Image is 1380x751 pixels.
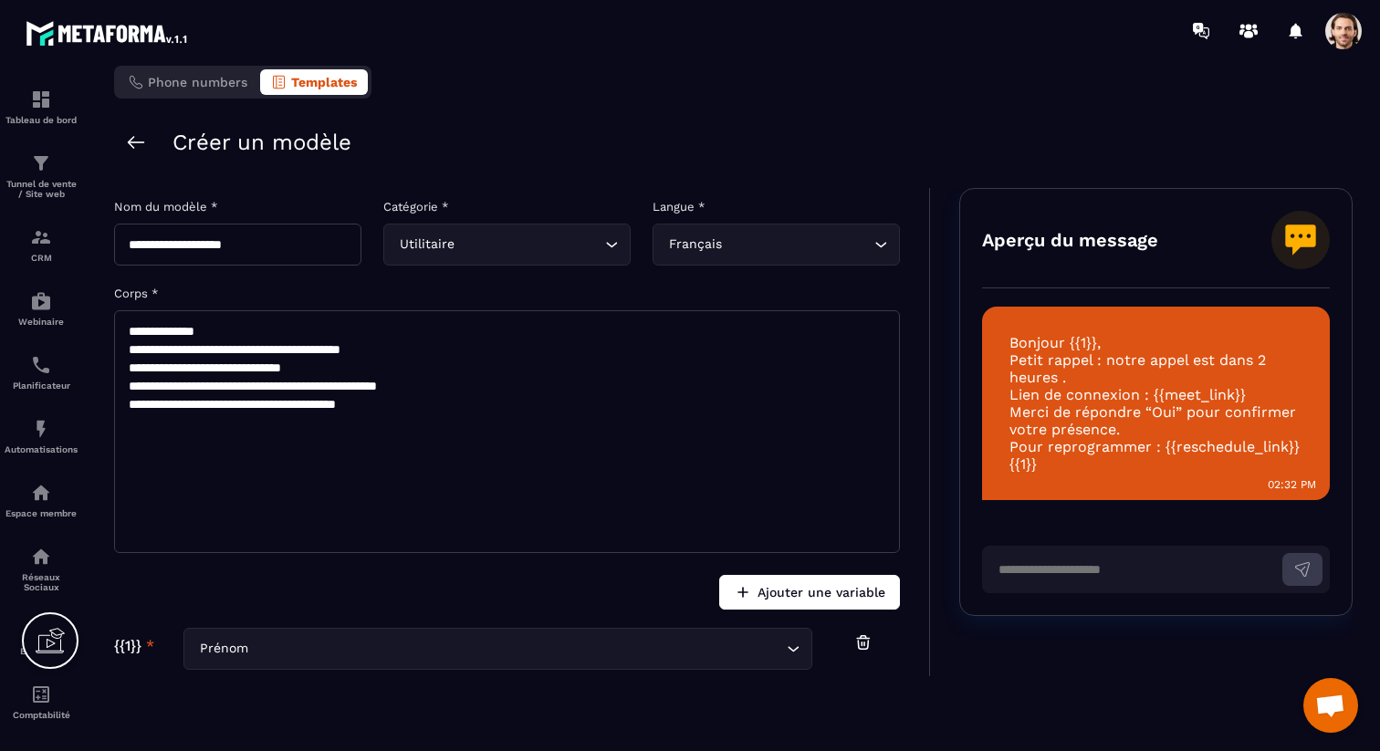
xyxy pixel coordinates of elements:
p: E-mailing [5,646,78,656]
span: Phone numbers [148,75,247,89]
img: social-network [30,546,52,568]
img: accountant [30,683,52,705]
p: Webinaire [5,317,78,327]
a: formationformationTunnel de vente / Site web [5,139,78,213]
a: formationformationCRM [5,213,78,276]
img: automations [30,290,52,312]
a: Ouvrir le chat [1303,678,1358,733]
label: Corps * [114,287,158,300]
p: Planificateur [5,381,78,391]
div: Search for option [183,628,812,670]
p: Tableau de bord [5,115,78,125]
input: Search for option [726,235,870,255]
p: CRM [5,253,78,263]
h2: Créer un modèle [172,130,351,155]
a: schedulerschedulerPlanificateur [5,340,78,404]
div: Search for option [653,224,900,266]
a: formationformationTableau de bord [5,75,78,139]
a: emailemailE-mailing [5,606,78,670]
img: automations [30,482,52,504]
span: Français [664,235,726,255]
label: Nom du modèle * [114,200,217,214]
button: Templates [260,69,368,95]
p: Automatisations [5,444,78,454]
input: Search for option [252,639,782,659]
img: logo [26,16,190,49]
img: formation [30,152,52,174]
a: social-networksocial-networkRéseaux Sociaux [5,532,78,606]
p: Réseaux Sociaux [5,572,78,592]
img: automations [30,418,52,440]
span: Templates [291,75,357,89]
p: Tunnel de vente / Site web [5,179,78,199]
label: Langue * [653,200,705,214]
a: automationsautomationsAutomatisations [5,404,78,468]
label: Catégorie * [383,200,448,214]
button: Ajouter une variable [719,575,900,610]
p: Espace membre [5,508,78,518]
img: formation [30,89,52,110]
p: Comptabilité [5,710,78,720]
a: automationsautomationsEspace membre [5,468,78,532]
span: Utilitaire [395,235,458,255]
a: accountantaccountantComptabilité [5,670,78,734]
input: Search for option [458,235,601,255]
button: Phone numbers [118,69,258,95]
div: Search for option [383,224,631,266]
img: scheduler [30,354,52,376]
span: Prénom [195,639,252,659]
span: {{1}} [114,637,141,654]
a: automationsautomationsWebinaire [5,276,78,340]
img: formation [30,226,52,248]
